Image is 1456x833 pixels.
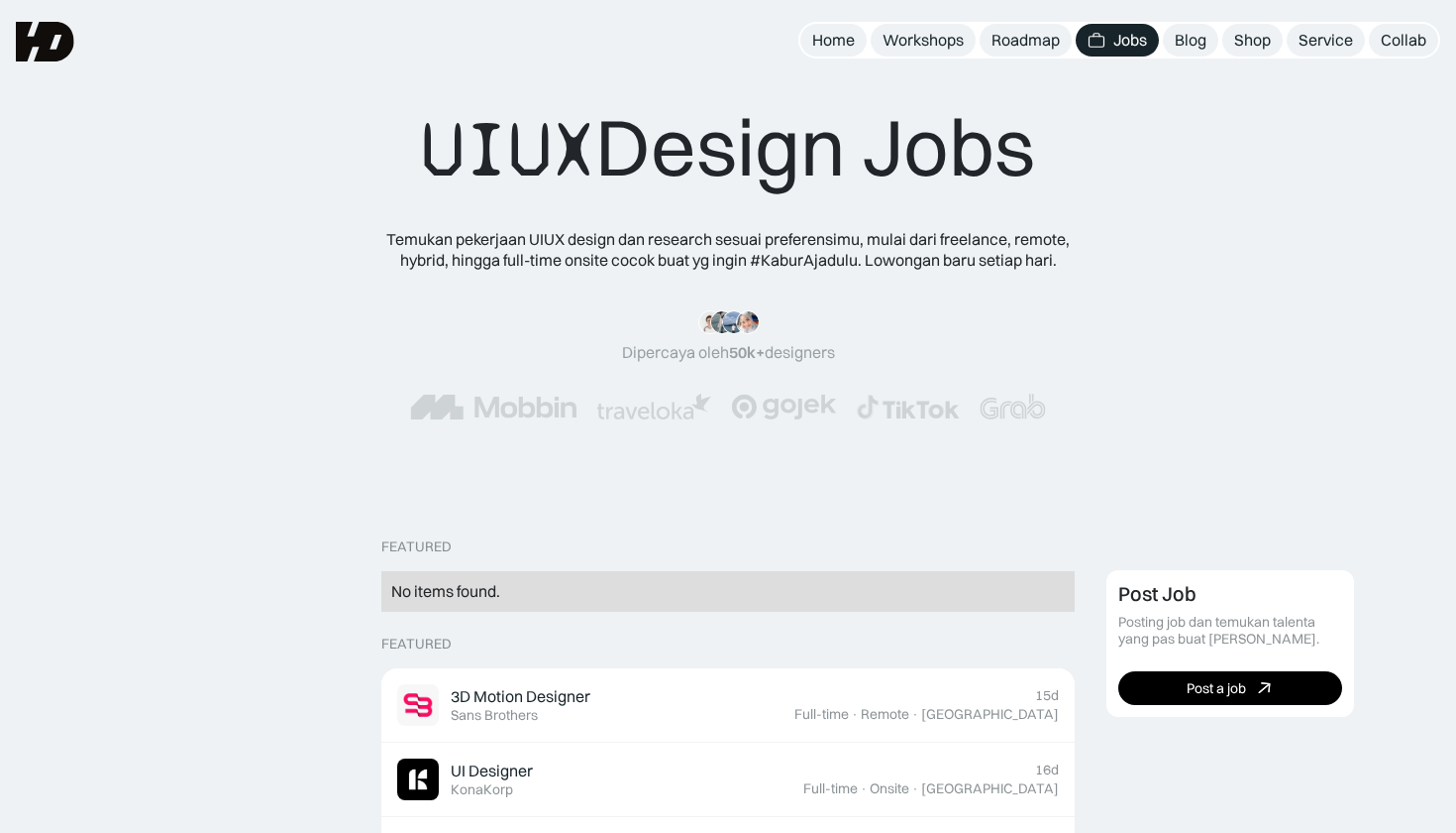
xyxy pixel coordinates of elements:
div: 15d [1035,687,1059,704]
a: Service [1287,24,1365,57]
a: Collab [1369,24,1438,57]
span: UIUX [421,102,595,197]
div: Shop [1234,30,1271,51]
div: Blog [1175,30,1206,51]
img: Job Image [397,759,439,800]
a: Blog [1163,24,1218,57]
div: KonaKorp [451,781,513,798]
a: Jobs [1076,24,1159,57]
div: Temukan pekerjaan UIUX design dan research sesuai preferensimu, mulai dari freelance, remote, hyb... [371,229,1085,271]
div: 16d [1035,762,1059,778]
a: Post a job [1118,671,1342,705]
div: Dipercaya oleh designers [622,342,835,363]
div: · [860,780,868,797]
a: Roadmap [980,24,1072,57]
div: Service [1299,30,1353,51]
div: Remote [861,706,909,723]
div: Design Jobs [421,99,1035,197]
div: Roadmap [991,30,1060,51]
div: Post Job [1118,582,1196,606]
div: 3D Motion Designer [451,686,590,707]
div: · [911,780,919,797]
div: Featured [381,538,452,555]
div: Workshops [883,30,964,51]
div: Featured [381,636,452,653]
div: Sans Brothers [451,707,538,724]
div: Collab [1381,30,1426,51]
div: No items found. [391,581,1065,602]
div: Full-time [803,780,858,797]
div: [GEOGRAPHIC_DATA] [921,780,1059,797]
a: Home [800,24,867,57]
a: Workshops [871,24,976,57]
div: Posting job dan temukan talenta yang pas buat [PERSON_NAME]. [1118,614,1342,648]
div: Full-time [794,706,849,723]
div: · [851,706,859,723]
div: [GEOGRAPHIC_DATA] [921,706,1059,723]
div: · [911,706,919,723]
a: Shop [1222,24,1283,57]
div: Jobs [1113,30,1147,51]
span: 50k+ [729,342,765,362]
img: Job Image [397,684,439,726]
div: Home [812,30,855,51]
a: Job ImageUI DesignerKonaKorp16dFull-time·Onsite·[GEOGRAPHIC_DATA] [381,743,1075,817]
a: Job Image3D Motion DesignerSans Brothers15dFull-time·Remote·[GEOGRAPHIC_DATA] [381,668,1075,743]
div: Post a job [1187,680,1246,697]
div: Onsite [870,780,909,797]
div: UI Designer [451,761,533,781]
